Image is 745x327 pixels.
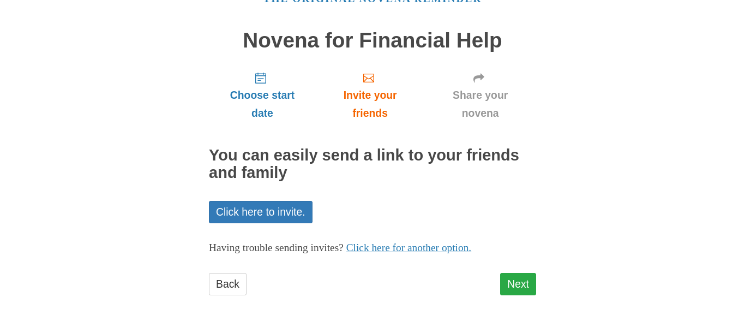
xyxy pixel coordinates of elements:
a: Choose start date [209,63,316,128]
a: Share your novena [424,63,536,128]
a: Next [500,273,536,295]
h1: Novena for Financial Help [209,29,536,52]
span: Choose start date [220,86,305,122]
a: Click here for another option. [346,242,472,253]
h2: You can easily send a link to your friends and family [209,147,536,182]
a: Invite your friends [316,63,424,128]
a: Click here to invite. [209,201,313,223]
span: Share your novena [435,86,525,122]
a: Back [209,273,247,295]
span: Having trouble sending invites? [209,242,344,253]
span: Invite your friends [327,86,413,122]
